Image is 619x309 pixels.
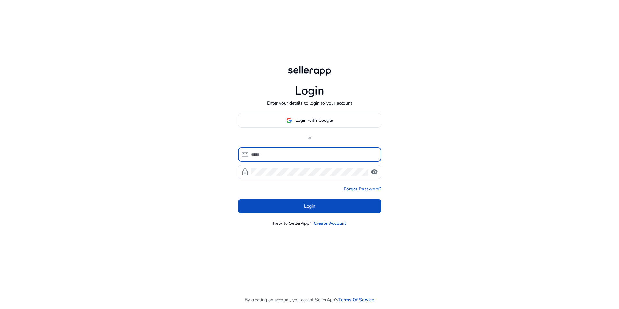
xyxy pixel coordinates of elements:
p: New to SellerApp? [273,220,311,227]
span: visibility [370,168,378,176]
span: Login [304,203,315,210]
p: or [238,134,381,141]
a: Forgot Password? [344,186,381,192]
button: Login [238,199,381,213]
a: Terms Of Service [338,296,374,303]
h1: Login [295,84,324,98]
p: Enter your details to login to your account [267,100,352,107]
img: google-logo.svg [286,118,292,123]
span: lock [241,168,249,176]
span: Login with Google [295,117,333,124]
span: mail [241,151,249,158]
button: Login with Google [238,113,381,128]
a: Create Account [314,220,346,227]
